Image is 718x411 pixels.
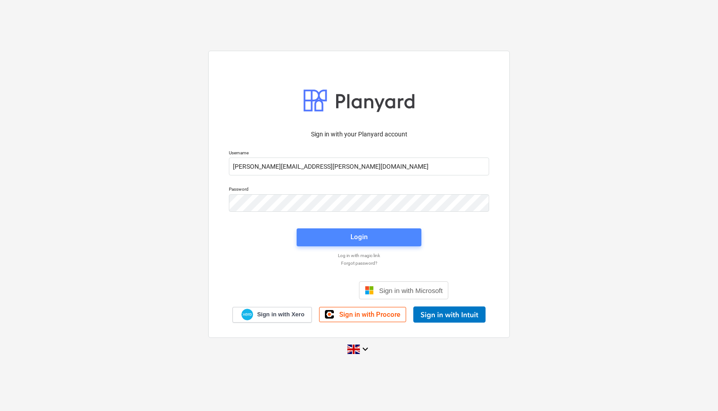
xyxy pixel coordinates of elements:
img: Microsoft logo [365,286,374,295]
a: Sign in with Procore [319,307,406,322]
img: Xero logo [241,309,253,321]
p: Sign in with your Planyard account [229,130,489,139]
span: Sign in with Procore [339,310,400,319]
input: Username [229,157,489,175]
a: Sign in with Xero [232,307,312,323]
span: Sign in with Microsoft [379,287,443,294]
a: Log in with magic link [224,253,494,258]
button: Login [297,228,421,246]
i: keyboard_arrow_down [360,344,371,354]
a: Forgot password? [224,260,494,266]
span: Sign in with Xero [257,310,304,319]
iframe: Sign in with Google Button [265,280,356,300]
p: Username [229,150,489,157]
p: Password [229,186,489,194]
div: Login [350,231,368,243]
